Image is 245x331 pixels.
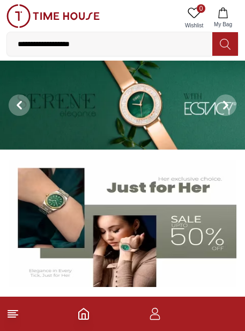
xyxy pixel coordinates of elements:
a: 0Wishlist [181,4,207,32]
img: ... [6,4,100,28]
span: Wishlist [181,21,207,30]
a: Home [77,307,90,320]
span: My Bag [210,20,236,28]
span: 0 [197,4,205,13]
img: Women's Watches Banner [9,160,236,287]
button: My Bag [207,4,239,32]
